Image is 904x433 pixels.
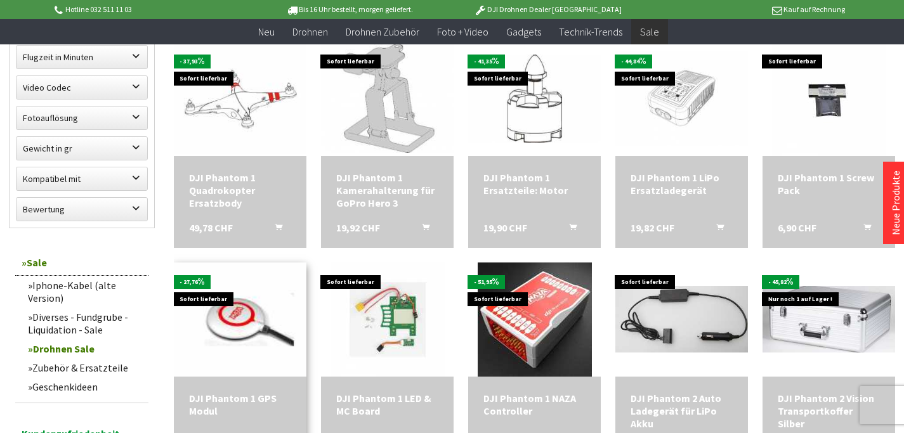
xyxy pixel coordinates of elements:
[189,221,233,234] span: 49,78 CHF
[321,44,454,153] img: DJI Phantom 1 Kamerahalterung für GoPro Hero 3
[336,392,438,417] div: DJI Phantom 1 LED & MC Board
[554,221,584,238] button: In den Warenkorb
[53,2,251,17] p: Hotline 032 511 11 03
[22,377,148,396] a: Geschenkideen
[631,221,674,234] span: 19,82 CHF
[336,171,438,209] a: DJI Phantom 1 Kamerahalterung für GoPro Hero 3 19,92 CHF In den Warenkorb
[778,171,880,197] div: DJI Phantom 1 Screw Pack
[478,262,592,377] img: DJI Phantom 1 NAZA Controller
[336,392,438,417] a: DJI Phantom 1 LED & MC Board 69,90 CHF In den Warenkorb
[428,19,497,45] a: Foto + Video
[189,392,291,417] a: DJI Phantom 1 GPS Modul 159,44 CHF In den Warenkorb
[174,44,306,154] img: DJI Phantom 1 Quadrokopter Ersatzbody
[259,221,290,238] button: In den Warenkorb
[889,171,902,235] a: Neue Produkte
[346,25,419,38] span: Drohnen Zubehör
[615,51,748,147] img: DJI Phantom 1 LiPo Ersatzladegerät
[778,392,880,430] div: DJI Phantom 2 Vision Transportkoffer Silber
[292,25,328,38] span: Drohnen
[483,171,586,197] div: DJI Phantom 1 Ersatzteile: Motor
[506,25,541,38] span: Gadgets
[848,221,879,238] button: In den Warenkorb
[258,25,275,38] span: Neu
[701,221,731,238] button: In den Warenkorb
[763,286,895,352] img: DJI Phantom 2 Vision Transportkoffer Silber
[16,46,147,68] label: Flugzeit in Minuten
[468,55,601,143] img: DJI Phantom 1 Ersatzteile: Motor
[16,198,147,221] label: Bewertung
[249,19,284,45] a: Neu
[15,250,148,276] a: Sale
[647,2,845,17] p: Kauf auf Rechnung
[631,19,668,45] a: Sale
[559,25,622,38] span: Technik-Trends
[778,392,880,430] a: DJI Phantom 2 Vision Transportkoffer Silber 178,91 CHF In den Warenkorb
[449,2,646,17] p: DJI Drohnen Dealer [GEOGRAPHIC_DATA]
[331,262,445,377] img: DJI Phantom 1 LED & MC Board
[631,392,733,430] div: DJI Phantom 2 Auto Ladegerät für LiPo Akku
[483,171,586,197] a: DJI Phantom 1 Ersatzteile: Motor 19,90 CHF In den Warenkorb
[16,137,147,160] label: Gewicht in gr
[483,392,586,417] a: DJI Phantom 1 NAZA Controller 149,05 CHF In den Warenkorb
[336,171,438,209] div: DJI Phantom 1 Kamerahalterung für GoPro Hero 3
[615,286,748,352] img: DJI Phantom 2 Auto Ladegerät für LiPo Akku
[483,392,586,417] div: DJI Phantom 1 NAZA Controller
[16,76,147,99] label: Video Codec
[778,171,880,197] a: DJI Phantom 1 Screw Pack 6,90 CHF In den Warenkorb
[189,392,291,417] div: DJI Phantom 1 GPS Modul
[22,307,148,339] a: Diverses - Fundgrube - Liquidation - Sale
[16,167,147,190] label: Kompatibel mit
[772,42,886,156] img: DJI Phantom 1 Screw Pack
[16,107,147,129] label: Fotoauflösung
[251,2,449,17] p: Bis 16 Uhr bestellt, morgen geliefert.
[22,358,148,377] a: Zubehör & Ersatzteile
[284,19,337,45] a: Drohnen
[189,171,291,209] a: DJI Phantom 1 Quadrokopter Ersatzbody 49,78 CHF In den Warenkorb
[189,171,291,209] div: DJI Phantom 1 Quadrokopter Ersatzbody
[437,25,488,38] span: Foto + Video
[336,221,380,234] span: 19,92 CHF
[497,19,550,45] a: Gadgets
[407,221,437,238] button: In den Warenkorb
[550,19,631,45] a: Technik-Trends
[631,392,733,430] a: DJI Phantom 2 Auto Ladegerät für LiPo Akku 128,27 CHF In den Warenkorb
[631,171,733,197] div: DJI Phantom 1 LiPo Ersatzladegerät
[337,19,428,45] a: Drohnen Zubehör
[22,276,148,307] a: Iphone-Kabel (alte Version)
[160,240,320,399] img: DJI Phantom 1 GPS Modul
[631,171,733,197] a: DJI Phantom 1 LiPo Ersatzladegerät 19,82 CHF In den Warenkorb
[22,339,148,358] a: Drohnen Sale
[640,25,659,38] span: Sale
[483,221,527,234] span: 19,90 CHF
[778,221,816,234] span: 6,90 CHF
